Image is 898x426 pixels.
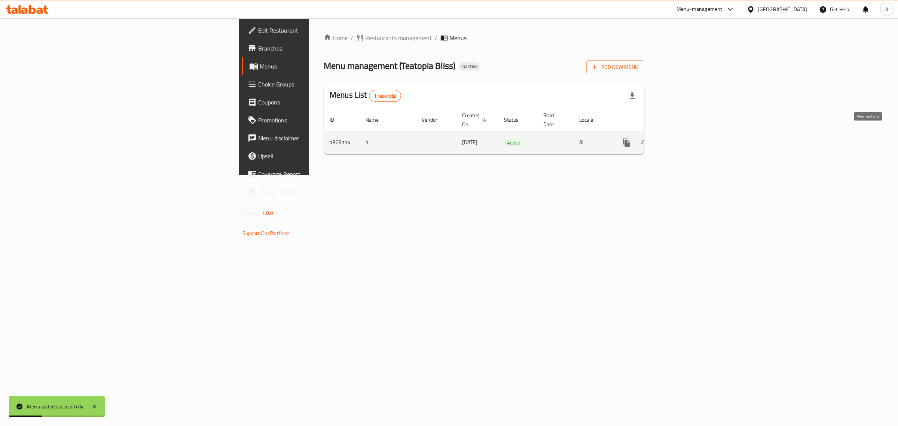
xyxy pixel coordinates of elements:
span: Upsell [258,152,383,161]
a: Menu disclaimer [242,129,389,147]
h2: Menus List [330,89,401,102]
span: Grocery Checklist [258,188,383,197]
span: Menus [260,62,383,71]
span: A [885,5,888,13]
span: Promotions [258,116,383,125]
a: Restaurants management [356,33,432,42]
button: Add New Menu [586,60,644,74]
span: Menu management ( Teatopia Bliss ) [324,57,455,74]
span: Choice Groups [258,80,383,89]
div: Menu-management [676,5,723,14]
span: Add New Menu [592,63,638,72]
span: Active [504,139,523,147]
span: Name [366,115,388,124]
div: Active [504,138,523,147]
nav: breadcrumb [324,33,644,42]
span: Coverage Report [258,170,383,179]
table: enhanced table [324,109,696,154]
a: Menus [242,57,389,75]
div: Total records count [369,90,401,102]
a: Promotions [242,111,389,129]
span: 1 record(s) [369,92,401,100]
span: Start Date [543,111,564,129]
div: Inactive [458,62,481,71]
span: Branches [258,44,383,53]
div: Export file [623,87,641,105]
span: Vendor [422,115,447,124]
span: 1.0.0 [262,208,274,218]
span: Menu disclaimer [258,134,383,143]
a: Coupons [242,93,389,111]
span: Coupons [258,98,383,107]
span: Status [504,115,528,124]
span: ID [330,115,344,124]
span: Inactive [458,63,481,70]
a: Edit Restaurant [242,21,389,39]
span: Get support on: [242,221,277,231]
span: Created On [462,111,489,129]
span: Locale [579,115,603,124]
a: Branches [242,39,389,57]
th: Actions [612,109,696,131]
a: Upsell [242,147,389,165]
span: Edit Restaurant [258,26,383,35]
td: - [537,131,573,154]
a: Coverage Report [242,165,389,183]
li: / [435,33,437,42]
a: Choice Groups [242,75,389,93]
span: Menus [449,33,467,42]
button: Change Status [636,134,654,152]
div: [GEOGRAPHIC_DATA] [758,5,807,13]
div: Menu added successfully [27,402,84,411]
button: more [618,134,636,152]
a: Support.OpsPlatform [242,228,290,238]
span: [DATE] [462,137,477,147]
a: Grocery Checklist [242,183,389,201]
span: Restaurants management [365,33,432,42]
td: All [573,131,612,154]
span: Version: [242,208,261,218]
